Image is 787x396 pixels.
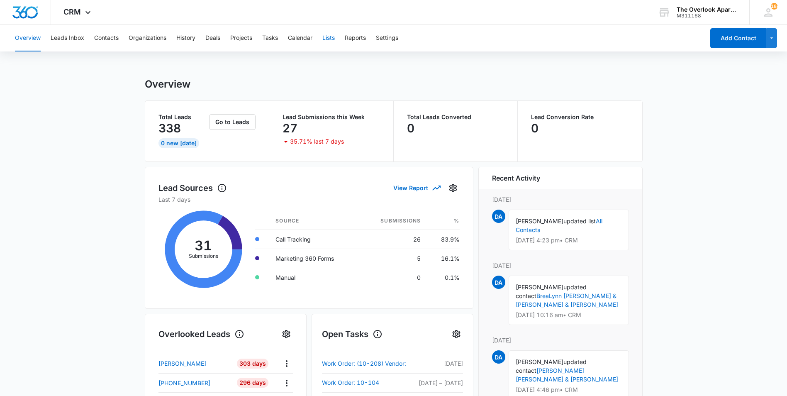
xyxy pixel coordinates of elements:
[677,6,737,13] div: account name
[414,359,463,368] p: [DATE]
[322,378,414,388] a: Work Order: 10-104
[492,276,505,289] span: DA
[269,268,360,287] td: Manual
[427,249,459,268] td: 16.1%
[283,114,380,120] p: Lead Submissions this Week
[492,195,629,204] p: [DATE]
[492,173,540,183] h6: Recent Activity
[446,181,460,195] button: Settings
[269,249,360,268] td: Marketing 360 Forms
[158,122,181,135] p: 338
[427,268,459,287] td: 0.1%
[427,230,459,249] td: 83.9%
[158,195,460,204] p: Last 7 days
[516,312,622,318] p: [DATE] 10:16 am • CRM
[531,114,629,120] p: Lead Conversion Rate
[516,292,618,308] a: BreaLynn [PERSON_NAME] & [PERSON_NAME] & [PERSON_NAME]
[677,13,737,19] div: account id
[771,3,777,10] div: notifications count
[322,359,414,369] a: Work Order: (10-208) Vendor:
[531,122,538,135] p: 0
[450,328,463,341] button: Settings
[237,359,268,369] div: 303 Days
[209,118,256,125] a: Go to Leads
[280,328,293,341] button: Settings
[158,138,199,148] div: 0 New [DATE]
[288,25,312,51] button: Calendar
[771,3,777,10] span: 184
[230,25,252,51] button: Projects
[269,212,360,230] th: Source
[345,25,366,51] button: Reports
[360,249,427,268] td: 5
[516,358,563,365] span: [PERSON_NAME]
[516,367,618,383] a: [PERSON_NAME] [PERSON_NAME] & [PERSON_NAME]
[290,139,344,144] p: 35.71% last 7 days
[563,218,596,225] span: updated list
[516,284,563,291] span: [PERSON_NAME]
[516,387,622,393] p: [DATE] 4:46 pm • CRM
[393,181,440,195] button: View Report
[158,182,227,194] h1: Lead Sources
[376,25,398,51] button: Settings
[145,78,190,90] h1: Overview
[407,122,414,135] p: 0
[492,336,629,345] p: [DATE]
[51,25,84,51] button: Leads Inbox
[360,268,427,287] td: 0
[492,261,629,270] p: [DATE]
[322,328,383,340] h1: Open Tasks
[158,379,231,387] a: [PHONE_NUMBER]
[158,379,210,387] p: [PHONE_NUMBER]
[492,210,505,223] span: DA
[15,25,41,51] button: Overview
[158,359,231,368] a: [PERSON_NAME]
[205,25,220,51] button: Deals
[280,376,293,389] button: Actions
[158,328,244,340] h1: Overlooked Leads
[158,114,208,120] p: Total Leads
[492,350,505,364] span: DA
[360,212,427,230] th: Submissions
[407,114,504,120] p: Total Leads Converted
[237,378,268,388] div: 296 Days
[129,25,166,51] button: Organizations
[94,25,119,51] button: Contacts
[63,7,81,16] span: CRM
[269,230,360,249] td: Call Tracking
[710,28,766,48] button: Add Contact
[427,212,459,230] th: %
[283,122,297,135] p: 27
[158,359,206,368] p: [PERSON_NAME]
[209,114,256,130] button: Go to Leads
[360,230,427,249] td: 26
[280,357,293,370] button: Actions
[322,25,335,51] button: Lists
[262,25,278,51] button: Tasks
[414,379,463,387] p: [DATE] – [DATE]
[176,25,195,51] button: History
[516,218,563,225] span: [PERSON_NAME]
[516,237,622,243] p: [DATE] 4:23 pm • CRM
